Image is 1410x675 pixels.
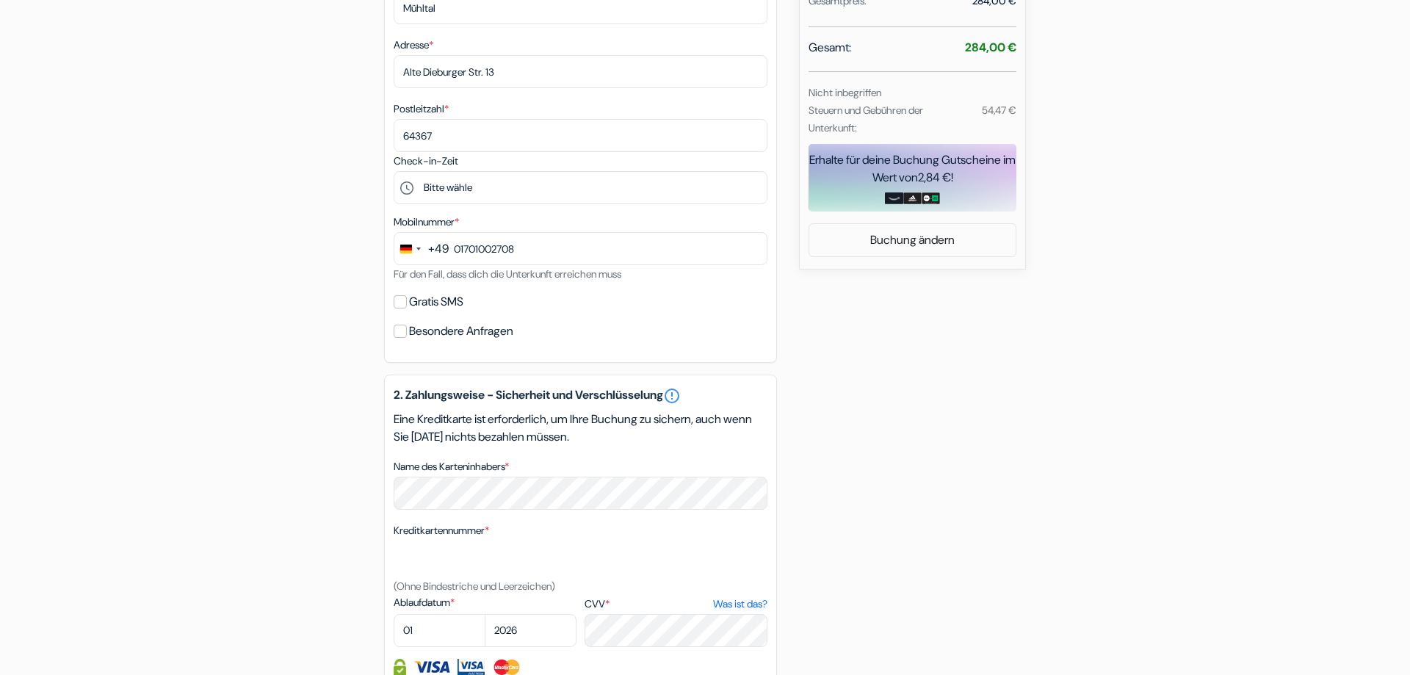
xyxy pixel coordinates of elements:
h5: 2. Zahlungsweise - Sicherheit und Verschlüsselung [394,387,767,405]
label: CVV [585,596,767,612]
img: adidas-card.png [903,192,922,204]
small: Nicht inbegriffen [809,86,881,99]
label: Gratis SMS [409,292,463,312]
a: Buchung ändern [809,226,1016,254]
label: Ablaufdatum [394,595,576,610]
small: 54,47 € [982,104,1016,117]
small: Steuern und Gebühren der Unterkunft: [809,104,923,134]
small: Für den Fall, dass dich die Unterkunft erreichen muss [394,267,621,281]
img: uber-uber-eats-card.png [922,192,940,204]
div: +49 [428,240,449,258]
small: (Ohne Bindestriche und Leerzeichen) [394,580,555,593]
div: Erhalte für deine Buchung Gutscheine im Wert von ! [809,151,1016,187]
p: Eine Kreditkarte ist erforderlich, um Ihre Buchung zu sichern, auch wenn Sie [DATE] nichts bezahl... [394,411,767,446]
a: error_outline [663,387,681,405]
span: 2,84 € [918,170,951,185]
img: amazon-card-no-text.png [885,192,903,204]
strong: 284,00 € [965,40,1016,55]
input: 1512 3456789 [394,232,767,265]
button: Change country, selected Germany (+49) [394,233,449,264]
label: Name des Karteninhabers [394,459,509,474]
label: Besondere Anfragen [409,321,513,342]
label: Kreditkartennummer [394,523,489,538]
label: Postleitzahl [394,101,449,117]
label: Adresse [394,37,433,53]
label: Check-in-Zeit [394,154,458,169]
span: Gesamt: [809,39,851,57]
a: Was ist das? [713,596,767,612]
label: Mobilnummer [394,214,459,230]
